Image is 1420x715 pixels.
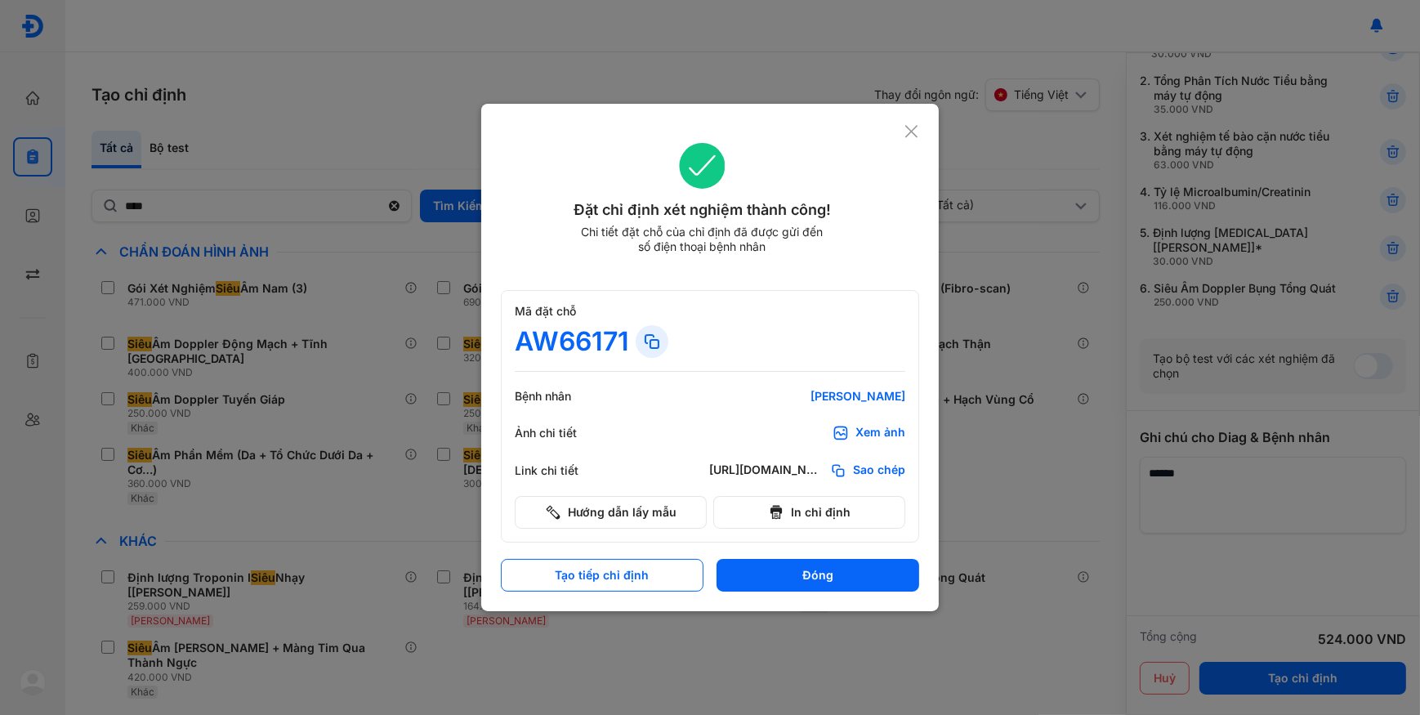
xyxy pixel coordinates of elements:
span: Sao chép [853,463,905,479]
div: Link chi tiết [515,463,613,478]
div: Bệnh nhân [515,389,613,404]
div: Xem ảnh [855,425,905,441]
button: Hướng dẫn lấy mẫu [515,496,707,529]
button: Tạo tiếp chỉ định [501,559,703,592]
div: [PERSON_NAME] [709,389,905,404]
div: Ảnh chi tiết [515,426,613,440]
div: [URL][DOMAIN_NAME] [709,463,824,479]
div: Chi tiết đặt chỗ của chỉ định đã được gửi đến số điện thoại bệnh nhân [574,225,830,254]
div: Mã đặt chỗ [515,304,905,319]
button: In chỉ định [713,496,905,529]
button: Đóng [717,559,919,592]
div: Đặt chỉ định xét nghiệm thành công! [501,199,904,221]
div: AW66171 [515,325,629,358]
